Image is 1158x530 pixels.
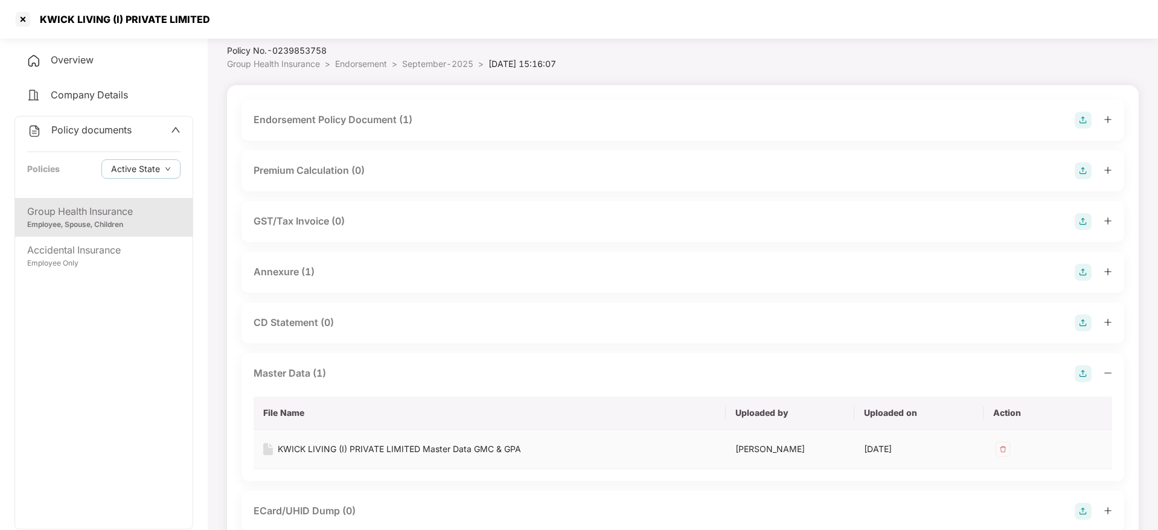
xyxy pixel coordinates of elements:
[984,397,1112,430] th: Action
[27,204,181,219] div: Group Health Insurance
[392,59,397,69] span: >
[1104,318,1112,327] span: plus
[27,124,42,138] img: svg+xml;base64,PHN2ZyB4bWxucz0iaHR0cDovL3d3dy53My5vcmcvMjAwMC9zdmciIHdpZHRoPSIyNCIgaGVpZ2h0PSIyNC...
[1075,112,1092,129] img: svg+xml;base64,PHN2ZyB4bWxucz0iaHR0cDovL3d3dy53My5vcmcvMjAwMC9zdmciIHdpZHRoPSIyOCIgaGVpZ2h0PSIyOC...
[1104,506,1112,515] span: plus
[1075,503,1092,520] img: svg+xml;base64,PHN2ZyB4bWxucz0iaHR0cDovL3d3dy53My5vcmcvMjAwMC9zdmciIHdpZHRoPSIyOCIgaGVpZ2h0PSIyOC...
[1075,264,1092,281] img: svg+xml;base64,PHN2ZyB4bWxucz0iaHR0cDovL3d3dy53My5vcmcvMjAwMC9zdmciIHdpZHRoPSIyOCIgaGVpZ2h0PSIyOC...
[254,112,412,127] div: Endorsement Policy Document (1)
[51,54,94,66] span: Overview
[227,44,556,57] div: Policy No.- 0239853758
[488,59,556,69] span: [DATE] 15:16:07
[165,166,171,173] span: down
[51,89,128,101] span: Company Details
[1075,314,1092,331] img: svg+xml;base64,PHN2ZyB4bWxucz0iaHR0cDovL3d3dy53My5vcmcvMjAwMC9zdmciIHdpZHRoPSIyOCIgaGVpZ2h0PSIyOC...
[27,88,41,103] img: svg+xml;base64,PHN2ZyB4bWxucz0iaHR0cDovL3d3dy53My5vcmcvMjAwMC9zdmciIHdpZHRoPSIyNCIgaGVpZ2h0PSIyNC...
[27,219,181,231] div: Employee, Spouse, Children
[1075,162,1092,179] img: svg+xml;base64,PHN2ZyB4bWxucz0iaHR0cDovL3d3dy53My5vcmcvMjAwMC9zdmciIHdpZHRoPSIyOCIgaGVpZ2h0PSIyOC...
[254,315,334,330] div: CD Statement (0)
[726,397,854,430] th: Uploaded by
[254,264,315,279] div: Annexure (1)
[27,162,60,176] div: Policies
[993,439,1012,459] img: svg+xml;base64,PHN2ZyB4bWxucz0iaHR0cDovL3d3dy53My5vcmcvMjAwMC9zdmciIHdpZHRoPSIzMiIgaGVpZ2h0PSIzMi...
[1104,369,1112,377] span: minus
[227,59,320,69] span: Group Health Insurance
[27,243,181,258] div: Accidental Insurance
[51,124,132,136] span: Policy documents
[1104,166,1112,174] span: plus
[171,125,181,135] span: up
[854,397,983,430] th: Uploaded on
[278,442,521,456] div: KWICK LIVING (I) PRIVATE LIMITED Master Data GMC & GPA
[27,258,181,269] div: Employee Only
[1075,365,1092,382] img: svg+xml;base64,PHN2ZyB4bWxucz0iaHR0cDovL3d3dy53My5vcmcvMjAwMC9zdmciIHdpZHRoPSIyOCIgaGVpZ2h0PSIyOC...
[478,59,484,69] span: >
[335,59,387,69] span: Endorsement
[325,59,330,69] span: >
[263,443,273,455] img: svg+xml;base64,PHN2ZyB4bWxucz0iaHR0cDovL3d3dy53My5vcmcvMjAwMC9zdmciIHdpZHRoPSIxNiIgaGVpZ2h0PSIyMC...
[254,397,726,430] th: File Name
[402,59,473,69] span: September-2025
[27,54,41,68] img: svg+xml;base64,PHN2ZyB4bWxucz0iaHR0cDovL3d3dy53My5vcmcvMjAwMC9zdmciIHdpZHRoPSIyNCIgaGVpZ2h0PSIyNC...
[101,159,181,179] button: Active Statedown
[254,214,345,229] div: GST/Tax Invoice (0)
[111,162,160,176] span: Active State
[33,13,210,25] div: KWICK LIVING (I) PRIVATE LIMITED
[254,163,365,178] div: Premium Calculation (0)
[1104,267,1112,276] span: plus
[254,503,356,519] div: ECard/UHID Dump (0)
[735,442,845,456] div: [PERSON_NAME]
[254,366,326,381] div: Master Data (1)
[1104,115,1112,124] span: plus
[1075,213,1092,230] img: svg+xml;base64,PHN2ZyB4bWxucz0iaHR0cDovL3d3dy53My5vcmcvMjAwMC9zdmciIHdpZHRoPSIyOCIgaGVpZ2h0PSIyOC...
[1104,217,1112,225] span: plus
[864,442,973,456] div: [DATE]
